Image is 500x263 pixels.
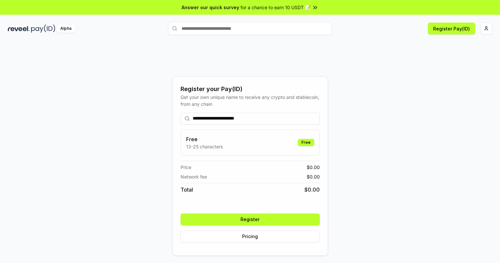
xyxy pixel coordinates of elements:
[307,173,320,180] span: $ 0.00
[298,139,314,146] div: Free
[181,186,193,194] span: Total
[181,214,320,225] button: Register
[307,164,320,171] span: $ 0.00
[31,25,55,33] img: pay_id
[8,25,30,33] img: reveel_dark
[181,173,207,180] span: Network fee
[182,4,239,11] span: Answer our quick survey
[240,4,311,11] span: for a chance to earn 10 USDT 📝
[186,135,223,143] h3: Free
[181,85,320,94] div: Register your Pay(ID)
[181,94,320,107] div: Get your own unique name to receive any crypto and stablecoin, from any chain
[428,23,475,34] button: Register Pay(ID)
[186,143,223,150] p: 13-25 characters
[57,25,75,33] div: Alpha
[181,231,320,242] button: Pricing
[304,186,320,194] span: $ 0.00
[181,164,191,171] span: Price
